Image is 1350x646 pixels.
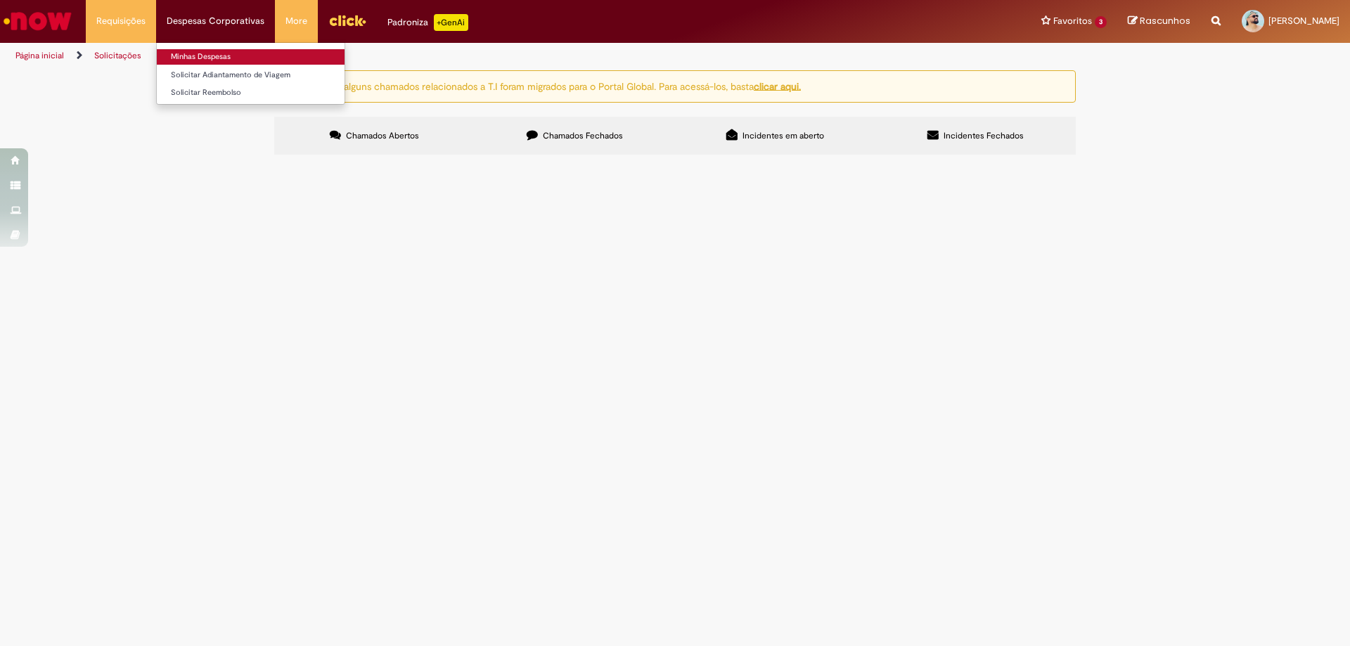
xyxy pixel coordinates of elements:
[302,79,801,92] ng-bind-html: Atenção: alguns chamados relacionados a T.I foram migrados para o Portal Global. Para acessá-los,...
[1128,15,1190,28] a: Rascunhos
[434,14,468,31] p: +GenAi
[328,10,366,31] img: click_logo_yellow_360x200.png
[1268,15,1339,27] span: [PERSON_NAME]
[742,130,824,141] span: Incidentes em aberto
[15,50,64,61] a: Página inicial
[96,14,146,28] span: Requisições
[94,50,141,61] a: Solicitações
[167,14,264,28] span: Despesas Corporativas
[346,130,419,141] span: Chamados Abertos
[944,130,1024,141] span: Incidentes Fechados
[11,43,889,69] ul: Trilhas de página
[157,67,345,83] a: Solicitar Adiantamento de Viagem
[1095,16,1107,28] span: 3
[157,49,345,65] a: Minhas Despesas
[157,85,345,101] a: Solicitar Reembolso
[387,14,468,31] div: Padroniza
[543,130,623,141] span: Chamados Fechados
[754,79,801,92] a: clicar aqui.
[1,7,74,35] img: ServiceNow
[156,42,345,105] ul: Despesas Corporativas
[285,14,307,28] span: More
[1140,14,1190,27] span: Rascunhos
[1053,14,1092,28] span: Favoritos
